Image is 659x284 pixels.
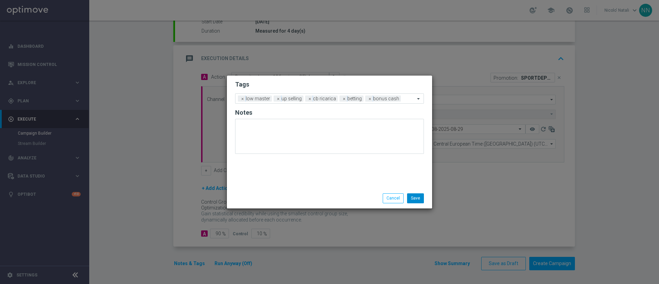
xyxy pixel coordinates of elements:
h2: Notes [235,109,424,117]
h2: Tags [235,80,424,89]
span: low master [244,95,272,102]
span: betting [346,95,363,102]
ng-select: betting, bonus cash, cb ricarica, low master, up selling [235,93,424,104]
span: × [240,95,246,102]
span: × [275,95,281,102]
span: × [307,95,313,102]
button: Save [407,193,424,203]
button: Cancel [383,193,404,203]
span: up selling [280,95,303,102]
span: × [341,95,347,102]
span: × [367,95,373,102]
span: cb ricarica [311,95,338,102]
span: bonus cash [371,95,401,102]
